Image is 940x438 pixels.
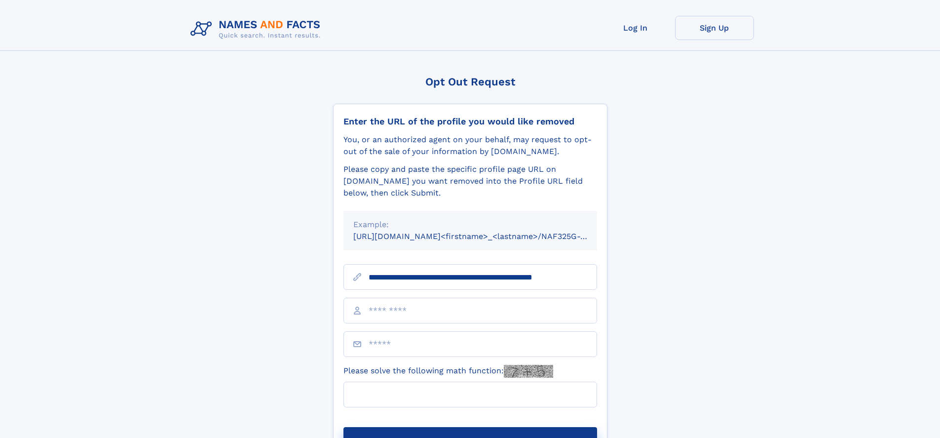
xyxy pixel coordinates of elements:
a: Log In [596,16,675,40]
div: Opt Out Request [333,76,607,88]
label: Please solve the following math function: [343,365,553,378]
div: Please copy and paste the specific profile page URL on [DOMAIN_NAME] you want removed into the Pr... [343,163,597,199]
img: Logo Names and Facts [187,16,329,42]
a: Sign Up [675,16,754,40]
div: Example: [353,219,587,231]
small: [URL][DOMAIN_NAME]<firstname>_<lastname>/NAF325G-xxxxxxxx [353,232,616,241]
div: You, or an authorized agent on your behalf, may request to opt-out of the sale of your informatio... [343,134,597,158]
div: Enter the URL of the profile you would like removed [343,116,597,127]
